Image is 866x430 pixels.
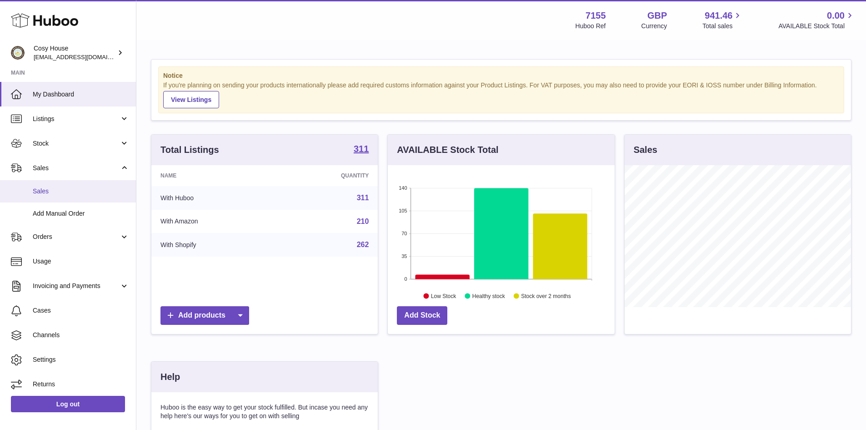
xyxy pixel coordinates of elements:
[33,209,129,218] span: Add Manual Order
[151,186,275,210] td: With Huboo
[160,403,369,420] p: Huboo is the easy way to get your stock fulfilled. But incase you need any help here's our ways f...
[357,194,369,202] a: 311
[33,139,120,148] span: Stock
[275,165,378,186] th: Quantity
[827,10,845,22] span: 0.00
[705,10,732,22] span: 941.46
[160,371,180,383] h3: Help
[634,144,657,156] h3: Sales
[431,293,456,299] text: Low Stock
[33,257,129,266] span: Usage
[402,231,407,236] text: 70
[151,165,275,186] th: Name
[399,208,407,213] text: 105
[33,187,129,196] span: Sales
[521,293,571,299] text: Stock over 2 months
[641,22,667,30] div: Currency
[778,10,855,30] a: 0.00 AVAILABLE Stock Total
[160,144,219,156] h3: Total Listings
[576,22,606,30] div: Huboo Ref
[11,46,25,60] img: info@wholesomegoods.com
[33,306,129,315] span: Cases
[33,233,120,241] span: Orders
[151,210,275,233] td: With Amazon
[702,22,743,30] span: Total sales
[778,22,855,30] span: AVAILABLE Stock Total
[586,10,606,22] strong: 7155
[33,282,120,290] span: Invoicing and Payments
[33,331,129,339] span: Channels
[33,380,129,389] span: Returns
[354,144,369,153] strong: 311
[34,44,115,61] div: Cosy House
[33,90,129,99] span: My Dashboard
[357,241,369,248] a: 262
[160,306,249,325] a: Add products
[472,293,506,299] text: Healthy stock
[354,144,369,155] a: 311
[399,185,407,191] text: 140
[163,71,839,80] strong: Notice
[397,306,447,325] a: Add Stock
[402,253,407,259] text: 35
[34,53,134,61] span: [EMAIL_ADDRESS][DOMAIN_NAME]
[647,10,667,22] strong: GBP
[405,276,407,282] text: 0
[11,396,125,412] a: Log out
[702,10,743,30] a: 941.46 Total sales
[33,164,120,172] span: Sales
[33,115,120,123] span: Listings
[397,144,498,156] h3: AVAILABLE Stock Total
[33,355,129,364] span: Settings
[163,91,219,108] a: View Listings
[357,218,369,225] a: 210
[151,233,275,257] td: With Shopify
[163,81,839,108] div: If you're planning on sending your products internationally please add required customs informati...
